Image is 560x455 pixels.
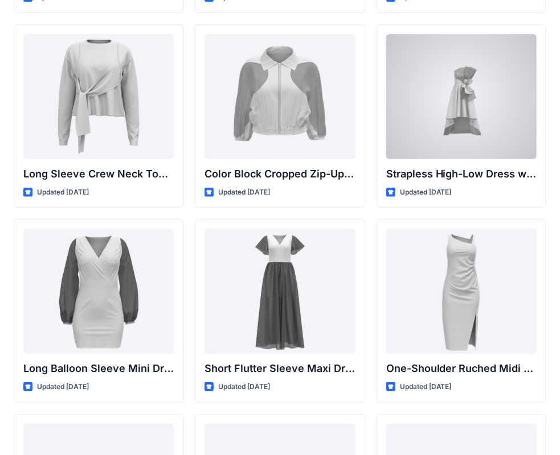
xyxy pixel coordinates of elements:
p: One-Shoulder Ruched Midi Dress with Slit [386,361,537,377]
a: Strapless High-Low Dress with Side Bow Detail [386,34,537,159]
p: Short Flutter Sleeve Maxi Dress with Contrast [PERSON_NAME] and [PERSON_NAME] [205,361,355,377]
p: Updated [DATE] [218,381,270,393]
a: One-Shoulder Ruched Midi Dress with Slit [386,229,537,354]
p: Long Sleeve Crew Neck Top with Asymmetrical Tie Detail [23,166,174,182]
p: Updated [DATE] [37,381,89,393]
a: Long Sleeve Crew Neck Top with Asymmetrical Tie Detail [23,34,174,159]
p: Updated [DATE] [400,187,452,198]
a: Color Block Cropped Zip-Up Jacket with Sheer Sleeves [205,34,355,159]
a: Long Balloon Sleeve Mini Dress with Wrap Bodice [23,229,174,354]
p: Updated [DATE] [400,381,452,393]
p: Long Balloon Sleeve Mini Dress with Wrap Bodice [23,361,174,377]
p: Strapless High-Low Dress with Side Bow Detail [386,166,537,182]
p: Updated [DATE] [218,187,270,198]
p: Updated [DATE] [37,187,89,198]
p: Color Block Cropped Zip-Up Jacket with Sheer Sleeves [205,166,355,182]
a: Short Flutter Sleeve Maxi Dress with Contrast Bodice and Sheer Overlay [205,229,355,354]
